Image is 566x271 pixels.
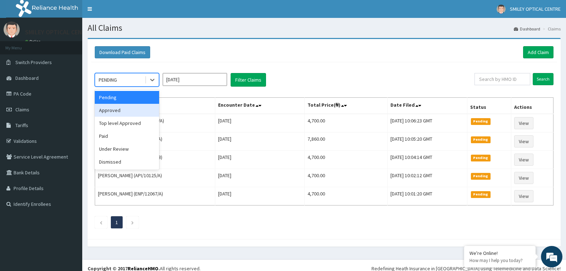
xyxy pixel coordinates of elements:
[95,46,150,58] button: Download Paid Claims
[215,114,305,132] td: [DATE]
[95,117,159,130] div: Top level Approved
[305,187,388,205] td: 4,700.00
[541,26,561,32] li: Claims
[231,73,266,87] button: Filter Claims
[25,39,42,44] a: Online
[95,104,159,117] div: Approved
[15,59,52,66] span: Switch Providers
[95,130,159,142] div: Paid
[497,5,506,14] img: User Image
[4,21,20,38] img: User Image
[474,73,530,85] input: Search by HMO ID
[523,46,553,58] a: Add Claim
[467,98,511,114] th: Status
[95,142,159,155] div: Under Review
[95,155,159,168] div: Dismissed
[387,187,467,205] td: [DATE] 10:01:20 GMT
[305,98,388,114] th: Total Price(₦)
[215,169,305,187] td: [DATE]
[387,98,467,114] th: Date Filed
[471,136,491,143] span: Pending
[469,250,530,256] div: We're Online!
[514,154,533,166] a: View
[471,118,491,125] span: Pending
[305,169,388,187] td: 4,700.00
[95,91,159,104] div: Pending
[305,132,388,151] td: 7,860.00
[387,114,467,132] td: [DATE] 10:06:23 GMT
[215,132,305,151] td: [DATE]
[471,173,491,179] span: Pending
[471,155,491,161] span: Pending
[514,172,533,184] a: View
[15,122,28,129] span: Tariffs
[510,6,561,12] span: SMILEY OPTICAL CENTRE
[387,132,467,151] td: [DATE] 10:05:20 GMT
[511,98,553,114] th: Actions
[471,191,491,198] span: Pending
[115,219,118,226] a: Page 1 is your current page
[514,26,540,32] a: Dashboard
[15,106,29,113] span: Claims
[215,98,305,114] th: Encounter Date
[25,29,93,35] p: SMILEY OPTICAL CENTRE
[514,190,533,202] a: View
[387,169,467,187] td: [DATE] 10:02:12 GMT
[305,151,388,169] td: 4,700.00
[99,76,117,83] div: PENDING
[533,73,553,85] input: Search
[514,135,533,147] a: View
[15,75,39,81] span: Dashboard
[163,73,227,86] input: Select Month and Year
[95,187,215,205] td: [PERSON_NAME] (ENP/12067/A)
[469,257,530,263] p: How may I help you today?
[215,151,305,169] td: [DATE]
[88,23,561,33] h1: All Claims
[131,219,134,226] a: Next page
[95,169,215,187] td: [PERSON_NAME] (API/10125/A)
[215,187,305,205] td: [DATE]
[387,151,467,169] td: [DATE] 10:04:14 GMT
[514,117,533,129] a: View
[305,114,388,132] td: 4,700.00
[99,219,103,226] a: Previous page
